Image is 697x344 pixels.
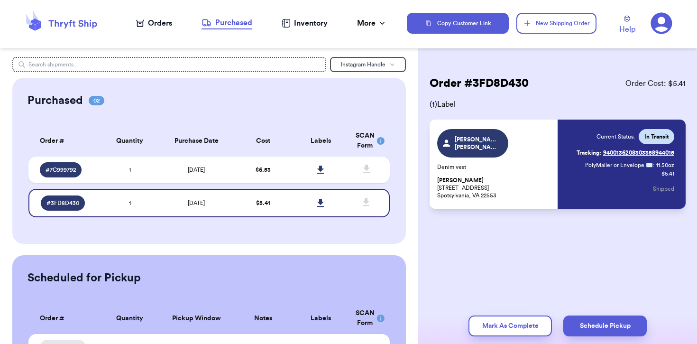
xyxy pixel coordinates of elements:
button: Copy Customer Link [407,13,509,34]
span: [PERSON_NAME] [437,177,484,184]
span: 1 [129,167,131,173]
th: Notes [234,303,292,334]
th: Cost [234,125,292,157]
a: Purchased [202,17,252,29]
th: Labels [292,303,350,334]
span: # 3FD8D430 [46,199,79,207]
h2: Order # 3FD8D430 [430,76,529,91]
div: SCAN Form [356,131,378,151]
span: 1 [129,200,131,206]
p: [STREET_ADDRESS] Spotsylvania, VA 22553 [437,177,552,199]
a: Help [619,16,635,35]
div: More [357,18,387,29]
span: 02 [89,96,104,105]
a: Inventory [282,18,328,29]
span: Tracking: [577,149,601,157]
th: Order # [28,125,101,157]
span: ( 1 ) Label [430,99,686,110]
button: Schedule Pickup [563,316,647,336]
span: Instagram Handle [341,62,385,67]
th: Labels [292,125,350,157]
th: Quantity [101,303,159,334]
button: Instagram Handle [330,57,406,72]
span: 11.50 oz [656,161,674,169]
span: : [653,161,654,169]
button: New Shipping Order [516,13,596,34]
th: Order # [28,303,101,334]
span: [PERSON_NAME].[PERSON_NAME] [455,136,500,151]
span: [DATE] [188,200,205,206]
button: Shipped [653,178,674,199]
span: $ 6.53 [256,167,271,173]
span: # 7C999792 [46,166,76,174]
span: Order Cost: $ 5.41 [625,78,686,89]
a: Orders [136,18,172,29]
th: Pickup Window [158,303,234,334]
a: Tracking:9400136208303358944015 [577,145,674,160]
p: Denim vest [437,163,552,171]
span: PolyMailer or Envelope ✉️ [585,162,653,168]
h2: Purchased [28,93,83,108]
div: Purchased [202,17,252,28]
span: In Transit [644,133,669,140]
span: [DATE] [188,167,205,173]
span: Current Status: [596,133,635,140]
th: Purchase Date [158,125,234,157]
p: $ 5.41 [661,170,674,177]
button: Mark As Complete [468,316,552,336]
span: Help [619,24,635,35]
input: Search shipments... [12,57,326,72]
th: Quantity [101,125,159,157]
div: SCAN Form [356,308,378,328]
h2: Scheduled for Pickup [28,270,141,286]
span: $ 5.41 [256,200,270,206]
